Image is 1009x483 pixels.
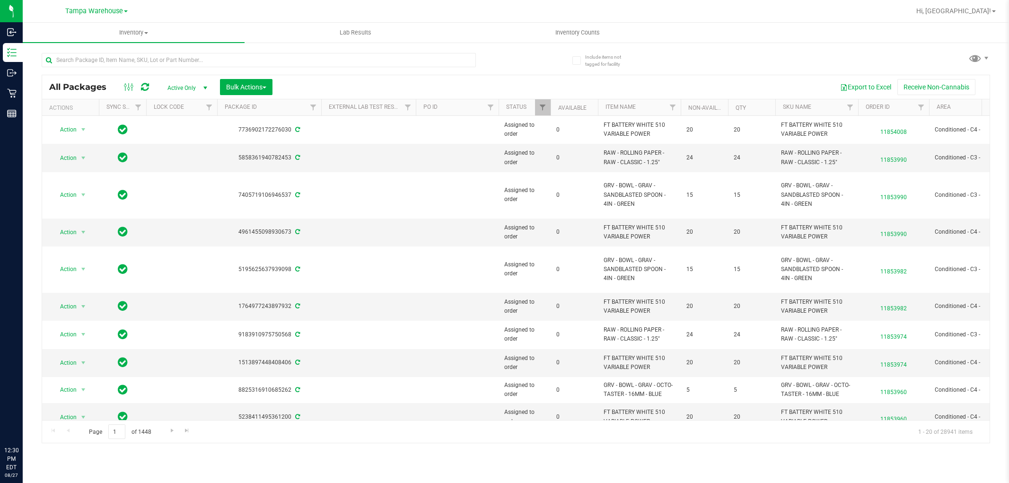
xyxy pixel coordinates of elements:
[911,424,980,439] span: 1 - 20 of 28941 items
[294,154,300,161] span: Sync from Compliance System
[556,302,592,311] span: 0
[937,104,951,110] a: Area
[864,225,923,239] span: 11853990
[329,104,403,110] a: External Lab Test Result
[558,105,587,111] a: Available
[118,356,128,369] span: In Sync
[734,330,770,339] span: 24
[864,410,923,424] span: 11853960
[556,153,592,162] span: 0
[556,191,592,200] span: 0
[604,325,675,343] span: RAW - ROLLING PAPER - RAW - CLASSIC - 1.25"
[78,356,89,369] span: select
[556,265,592,274] span: 0
[52,356,77,369] span: Action
[504,408,545,426] span: Assigned to order
[118,263,128,276] span: In Sync
[154,104,184,110] a: Lock Code
[604,121,675,139] span: FT BATTERY WHITE 510 VARIABLE POWER
[686,265,722,274] span: 15
[935,125,994,134] span: Conditioned - C4 -
[81,424,159,439] span: Page of 1448
[78,328,89,341] span: select
[7,48,17,57] inline-svg: Inventory
[23,23,245,43] a: Inventory
[686,330,722,339] span: 24
[216,330,323,339] div: 9183910975750568
[506,104,526,110] a: Status
[202,99,217,115] a: Filter
[118,123,128,136] span: In Sync
[604,298,675,316] span: FT BATTERY WHITE 510 VARIABLE POWER
[913,99,929,115] a: Filter
[294,303,300,309] span: Sync from Compliance System
[294,331,300,338] span: Sync from Compliance System
[866,104,890,110] a: Order Id
[686,358,722,367] span: 20
[864,356,923,369] span: 11853974
[604,181,675,209] span: GRV - BOWL - GRAV - SANDBLASTED SPOON - 4IN - GREEN
[52,300,77,313] span: Action
[834,79,897,95] button: Export to Excel
[864,188,923,202] span: 11853990
[864,328,923,342] span: 11853974
[108,424,125,439] input: 1
[734,386,770,395] span: 5
[935,228,994,237] span: Conditioned - C4 -
[52,226,77,239] span: Action
[52,151,77,165] span: Action
[604,408,675,426] span: FT BATTERY WHITE 510 VARIABLE POWER
[327,28,384,37] span: Lab Results
[781,223,852,241] span: FT BATTERY WHITE 510 VARIABLE POWER
[736,105,746,111] a: Qty
[556,358,592,367] span: 0
[686,125,722,134] span: 20
[165,424,179,437] a: Go to the next page
[543,28,613,37] span: Inventory Counts
[686,228,722,237] span: 20
[306,99,321,115] a: Filter
[935,153,994,162] span: Conditioned - C3 -
[686,386,722,395] span: 5
[604,223,675,241] span: FT BATTERY WHITE 510 VARIABLE POWER
[783,104,811,110] a: SKU Name
[781,325,852,343] span: RAW - ROLLING PAPER - RAW - CLASSIC - 1.25"
[686,153,722,162] span: 24
[604,354,675,372] span: FT BATTERY WHITE 510 VARIABLE POWER
[504,149,545,167] span: Assigned to order
[118,410,128,423] span: In Sync
[734,153,770,162] span: 24
[7,27,17,37] inline-svg: Inbound
[216,191,323,200] div: 7405719106946537
[423,104,438,110] a: PO ID
[180,424,194,437] a: Go to the last page
[225,104,257,110] a: Package ID
[216,228,323,237] div: 4961455098930673
[535,99,551,115] a: Filter
[864,151,923,165] span: 11853990
[688,105,730,111] a: Non-Available
[52,328,77,341] span: Action
[294,228,300,235] span: Sync from Compliance System
[65,7,123,15] span: Tampa Warehouse
[734,413,770,422] span: 20
[734,302,770,311] span: 20
[466,23,688,43] a: Inventory Counts
[216,125,323,134] div: 7736902172276030
[4,472,18,479] p: 08/27
[864,383,923,397] span: 11853960
[781,256,852,283] span: GRV - BOWL - GRAV - SANDBLASTED SPOON - 4IN - GREEN
[294,126,300,133] span: Sync from Compliance System
[504,223,545,241] span: Assigned to order
[245,23,466,43] a: Lab Results
[216,302,323,311] div: 1764977243897932
[781,121,852,139] span: FT BATTERY WHITE 510 VARIABLE POWER
[78,188,89,202] span: select
[781,408,852,426] span: FT BATTERY WHITE 510 VARIABLE POWER
[52,188,77,202] span: Action
[49,82,116,92] span: All Packages
[556,330,592,339] span: 0
[216,265,323,274] div: 5195625637939098
[131,99,146,115] a: Filter
[605,104,636,110] a: Item Name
